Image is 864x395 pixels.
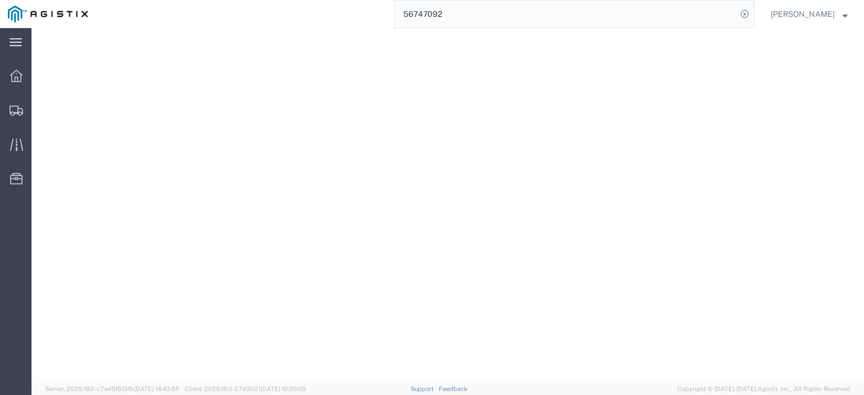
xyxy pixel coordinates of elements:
[411,385,439,392] a: Support
[771,8,835,20] span: Jesse Jordan
[260,385,306,392] span: [DATE] 10:20:09
[677,384,850,394] span: Copyright © [DATE]-[DATE] Agistix Inc., All Rights Reserved
[31,28,864,383] iframe: FS Legacy Container
[395,1,737,28] input: Search for shipment number, reference number
[184,385,306,392] span: Client: 2025.18.0-27d3021
[770,7,848,21] button: [PERSON_NAME]
[134,385,179,392] span: [DATE] 14:43:55
[45,385,179,392] span: Server: 2025.18.0-c7ad5f513fb
[8,6,88,22] img: logo
[439,385,467,392] a: Feedback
